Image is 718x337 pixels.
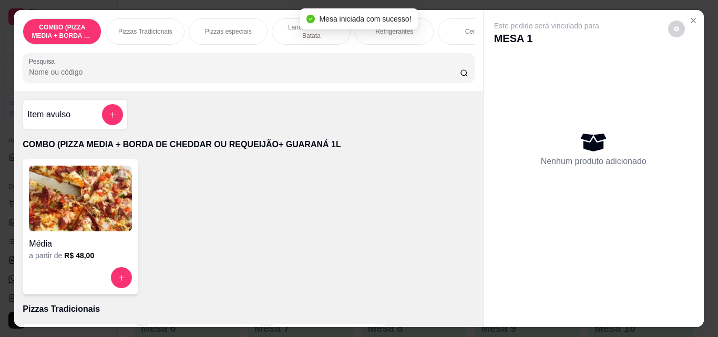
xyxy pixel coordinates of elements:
p: Pizzas Tradicionais [118,27,172,36]
h6: R$ 48,00 [64,250,94,261]
p: MESA 1 [494,31,599,46]
button: Close [685,12,702,29]
span: Mesa iniciada com sucesso! [319,15,411,23]
button: decrease-product-quantity [668,21,685,37]
p: Pizzas especiais [205,27,252,36]
span: check-circle [306,15,315,23]
label: Pesquisa [29,57,58,66]
button: increase-product-quantity [111,267,132,288]
h4: Item avulso [27,108,70,121]
p: Pizzas Tradicionais [23,303,474,315]
p: Cervejas [465,27,490,36]
p: Lanches/ Pastel/ Batata [281,23,342,40]
p: Nenhum produto adicionado [541,155,647,168]
p: COMBO (PIZZA MEDIA + BORDA DE CHEDDAR OU REQUEIJÃO+ GUARANÁ 1L [23,138,474,151]
div: a partir de [29,250,132,261]
p: COMBO (PIZZA MEDIA + BORDA DE CHEDDAR OU REQUEIJÃO+ GUARANÁ 1L [32,23,93,40]
p: Este pedido será vinculado para [494,21,599,31]
button: add-separate-item [102,104,123,125]
h4: Média [29,238,132,250]
p: Refrigerantes [375,27,413,36]
img: product-image [29,166,132,231]
input: Pesquisa [29,67,460,77]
